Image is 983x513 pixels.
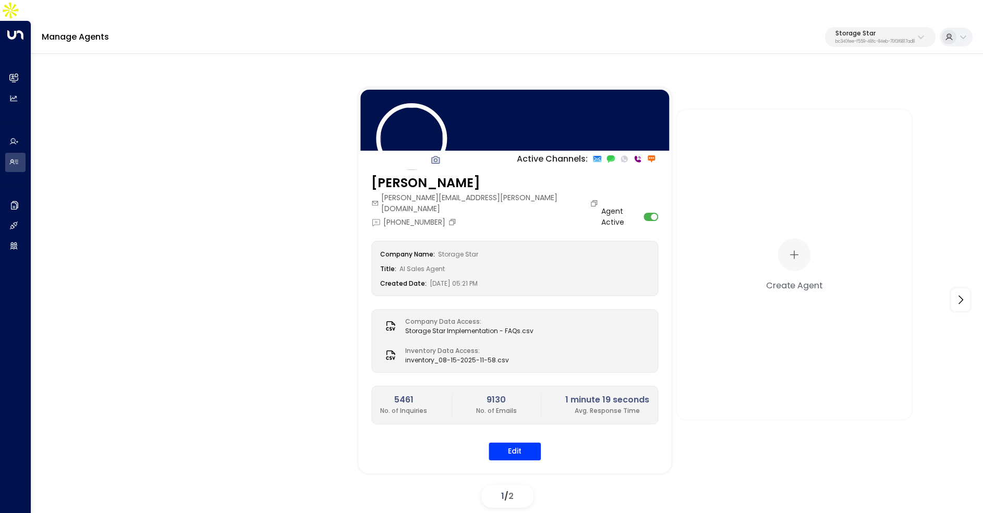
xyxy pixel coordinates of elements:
span: [DATE] 05:21 PM [430,279,478,288]
label: Title: [380,264,396,273]
div: [PHONE_NUMBER] [371,217,459,228]
label: Company Name: [380,250,435,259]
p: Avg. Response Time [565,406,649,416]
button: Storage Starbc340fee-f559-48fc-84eb-70f3f6817ad8 [825,27,936,47]
div: Create Agent [766,278,822,291]
div: / [481,485,533,508]
div: [PERSON_NAME][EMAIL_ADDRESS][PERSON_NAME][DOMAIN_NAME] [371,192,601,214]
p: bc340fee-f559-48fc-84eb-70f3f6817ad8 [835,40,915,44]
button: Copy [590,199,601,207]
button: Edit [489,443,541,460]
p: No. of Inquiries [380,406,427,416]
label: Company Data Access: [405,317,528,326]
img: 120_headshot.jpg [376,103,447,174]
p: Storage Star [835,30,915,36]
label: Inventory Data Access: [405,346,504,356]
span: inventory_08-15-2025-11-58.csv [405,356,509,365]
h2: 5461 [380,394,427,406]
h3: [PERSON_NAME] [371,174,601,192]
p: No. of Emails [476,406,517,416]
h2: 9130 [476,394,517,406]
button: Copy [448,218,459,226]
span: 1 [501,490,504,502]
span: 2 [508,490,514,502]
p: Active Channels: [517,153,588,165]
label: Created Date: [380,279,427,288]
h2: 1 minute 19 seconds [565,394,649,406]
span: Storage Star Implementation - FAQs.csv [405,326,533,336]
span: AI Sales Agent [399,264,445,273]
a: Manage Agents [42,31,109,43]
label: Agent Active [601,206,641,228]
span: Storage Star [438,250,478,259]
